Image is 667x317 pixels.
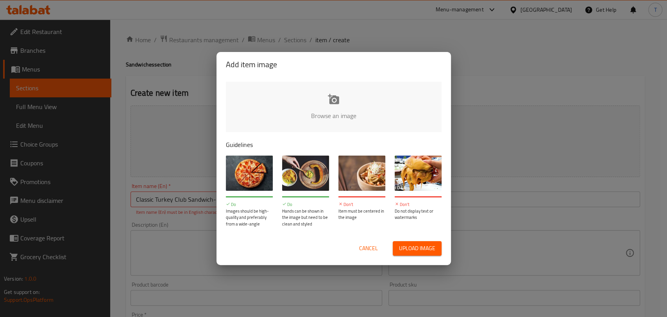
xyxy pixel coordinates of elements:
[393,241,442,256] button: Upload image
[338,201,385,208] p: Don't
[226,201,273,208] p: Do
[399,244,435,253] span: Upload image
[356,241,381,256] button: Cancel
[282,208,329,227] p: Hands can be shown in the image but need to be clean and styled
[338,156,385,191] img: guide-img-3@3x.jpg
[395,156,442,191] img: guide-img-4@3x.jpg
[226,156,273,191] img: guide-img-1@3x.jpg
[282,201,329,208] p: Do
[282,156,329,191] img: guide-img-2@3x.jpg
[226,208,273,227] p: Images should be high-quality and preferably from a wide-angle
[226,140,442,149] p: Guidelines
[226,58,442,71] h2: Add item image
[395,208,442,221] p: Do not display text or watermarks
[338,208,385,221] p: Item must be centered in the image
[359,244,378,253] span: Cancel
[395,201,442,208] p: Don't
